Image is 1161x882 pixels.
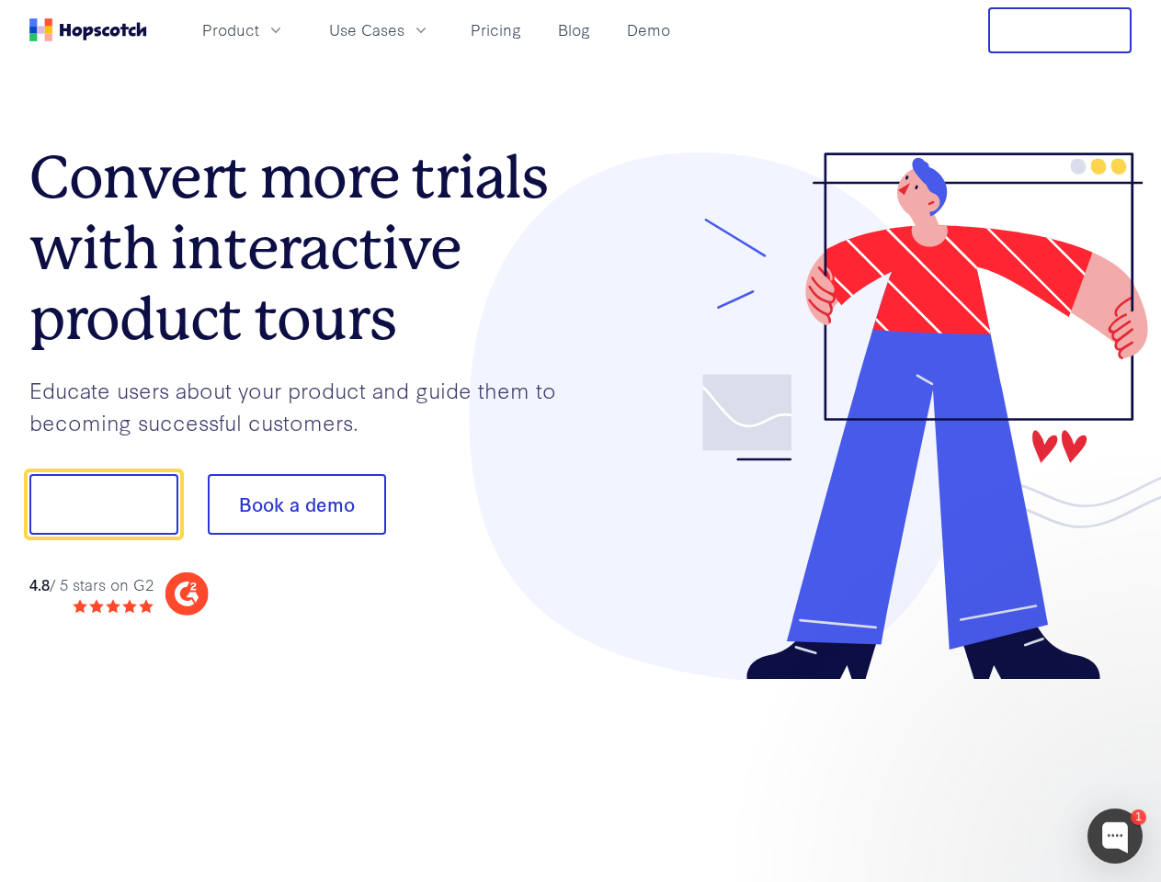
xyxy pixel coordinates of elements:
a: Blog [551,15,598,45]
a: Pricing [463,15,529,45]
a: Demo [620,15,677,45]
h1: Convert more trials with interactive product tours [29,142,581,354]
div: 1 [1131,809,1146,825]
strong: 4.8 [29,573,50,594]
p: Educate users about your product and guide them to becoming successful customers. [29,374,581,437]
a: Home [29,18,147,41]
span: Product [202,18,259,41]
button: Use Cases [318,15,441,45]
button: Product [191,15,296,45]
button: Book a demo [208,474,386,535]
div: / 5 stars on G2 [29,573,154,596]
span: Use Cases [329,18,404,41]
button: Show me! [29,474,178,535]
button: Free Trial [988,7,1132,53]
